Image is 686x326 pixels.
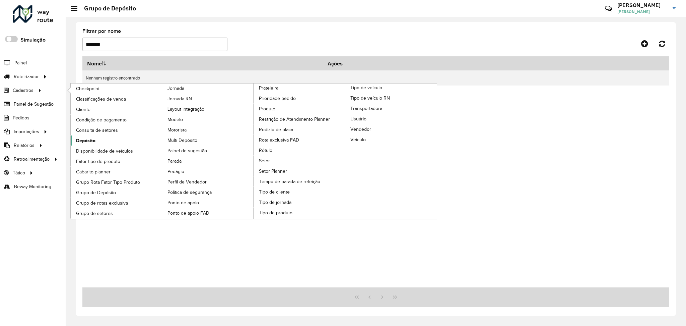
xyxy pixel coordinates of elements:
[350,105,382,112] span: Transportadora
[76,85,99,92] span: Checkpoint
[14,183,51,190] span: Beway Monitoring
[259,199,291,206] span: Tipo de jornada
[71,115,162,125] a: Condição de pagamento
[71,146,162,156] a: Disponibilidade de veículos
[259,209,292,216] span: Tipo de produto
[162,84,345,219] a: Prateleira
[162,94,254,104] a: Jornada RN
[167,126,187,133] span: Motorista
[345,103,437,113] a: Transportadora
[13,87,33,94] span: Cadastros
[259,188,290,196] span: Tipo de cliente
[162,208,254,218] a: Ponto de apoio FAD
[162,125,254,135] a: Motorista
[76,210,113,217] span: Grupo de setores
[167,106,204,113] span: Layout integração
[162,166,254,176] a: Pedágio
[259,95,296,102] span: Prioridade pedido
[71,104,162,114] a: Cliente
[167,147,207,154] span: Painel de sugestão
[14,101,54,108] span: Painel de Sugestão
[162,177,254,187] a: Perfil de Vendedor
[601,1,616,16] a: Contato Rápido
[617,2,668,8] h3: [PERSON_NAME]
[71,208,162,218] a: Grupo de setores
[76,200,128,207] span: Grupo de rotas exclusiva
[71,84,162,94] a: Checkpoint
[14,142,35,149] span: Relatórios
[76,106,90,113] span: Cliente
[167,199,199,206] span: Ponto de apoio
[77,5,136,12] h2: Grupo de Depósito
[76,127,118,134] span: Consulta de setores
[71,156,162,166] a: Fator tipo de produto
[76,179,140,186] span: Grupo Rota Fator Tipo Produto
[259,85,278,92] span: Prateleira
[71,167,162,177] a: Gabarito planner
[82,70,669,86] td: Nenhum registro encontrado
[259,178,320,185] span: Tempo de parada de refeição
[259,168,287,175] span: Setor Planner
[13,114,29,121] span: Pedidos
[167,210,209,217] span: Ponto de apoio FAD
[350,95,390,102] span: Tipo de veículo RN
[254,84,437,219] a: Tipo de veículo
[162,156,254,166] a: Parada
[71,94,162,104] a: Classificações de venda
[254,135,345,145] a: Rota exclusiva FAD
[167,189,212,196] span: Política de segurança
[350,126,371,133] span: Vendedor
[345,114,437,124] a: Usuário
[259,116,330,123] span: Restrição de Atendimento Planner
[82,27,121,35] label: Filtrar por nome
[14,156,50,163] span: Retroalimentação
[167,95,192,102] span: Jornada RN
[167,168,184,175] span: Pedágio
[13,169,25,176] span: Tático
[254,124,345,134] a: Rodízio de placa
[71,198,162,208] a: Grupo de rotas exclusiva
[167,85,184,92] span: Jornada
[167,178,207,185] span: Perfil de Vendedor
[345,134,437,145] a: Veículo
[71,84,254,219] a: Jornada
[254,156,345,166] a: Setor
[254,197,345,207] a: Tipo de jornada
[71,187,162,198] a: Grupo de Depósito
[76,158,120,165] span: Fator tipo de produto
[167,116,183,123] span: Modelo
[254,114,345,124] a: Restrição de Atendimento Planner
[71,135,162,146] a: Depósito
[254,208,345,218] a: Tipo de produto
[71,177,162,187] a: Grupo Rota Fator Tipo Produto
[162,104,254,114] a: Layout integração
[259,105,275,112] span: Produto
[345,93,437,103] a: Tipo de veículo RN
[162,146,254,156] a: Painel de sugestão
[254,176,345,186] a: Tempo de parada de refeição
[162,187,254,197] a: Política de segurança
[167,158,182,165] span: Parada
[76,137,95,144] span: Depósito
[350,136,366,143] span: Veículo
[14,59,27,66] span: Painel
[20,36,46,44] label: Simulação
[617,9,668,15] span: [PERSON_NAME]
[259,157,270,164] span: Setor
[76,148,133,155] span: Disponibilidade de veículos
[323,56,363,70] th: Ações
[76,96,126,103] span: Classificações de venda
[345,124,437,134] a: Vendedor
[254,166,345,176] a: Setor Planner
[162,198,254,208] a: Ponto de apoio
[350,115,366,122] span: Usuário
[259,126,293,133] span: Rodízio de placa
[76,116,127,123] span: Condição de pagamento
[254,145,345,155] a: Rótulo
[14,128,39,135] span: Importações
[167,137,197,144] span: Multi Depósito
[350,84,382,91] span: Tipo de veículo
[14,73,39,80] span: Roteirizador
[254,93,345,103] a: Prioridade pedido
[76,168,111,175] span: Gabarito planner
